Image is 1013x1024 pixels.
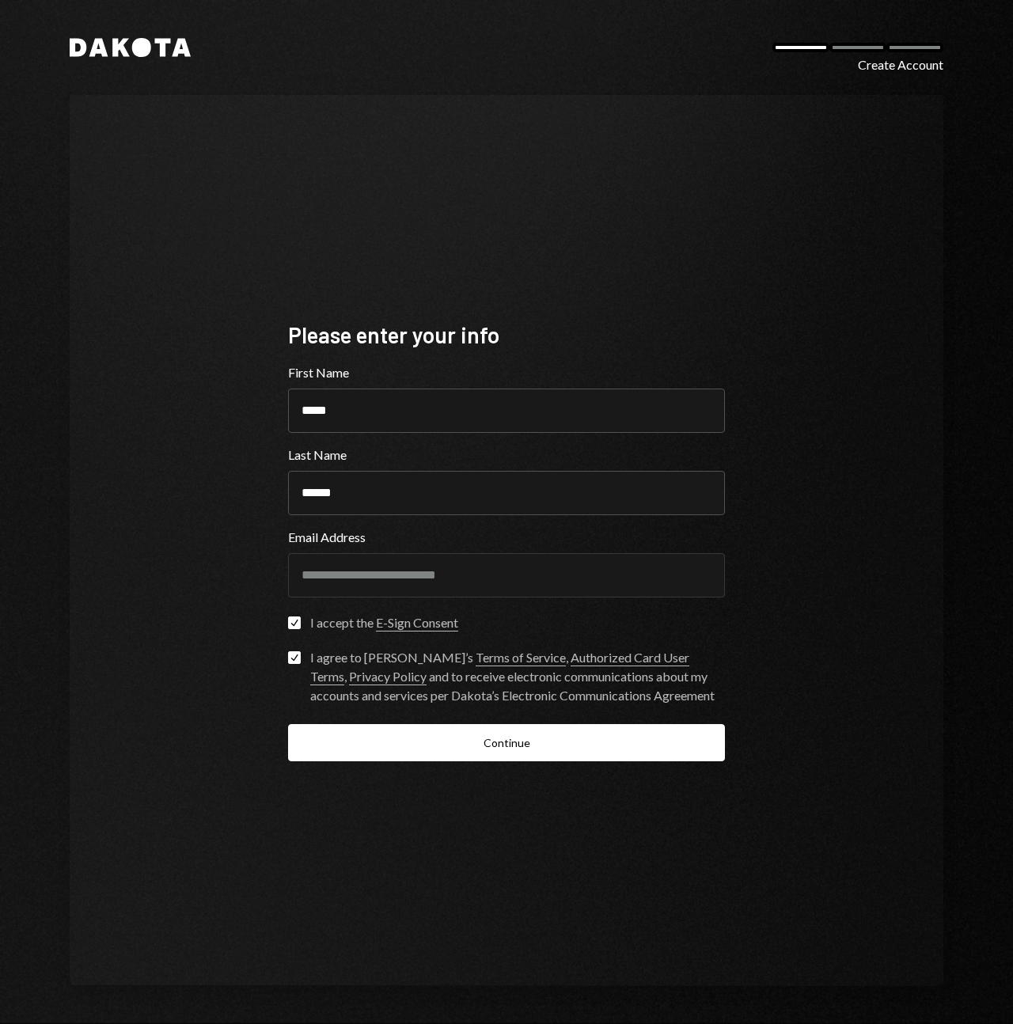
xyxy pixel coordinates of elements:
[288,616,301,629] button: I accept the E-Sign Consent
[288,528,725,547] label: Email Address
[288,651,301,664] button: I agree to [PERSON_NAME]’s Terms of Service, Authorized Card User Terms, Privacy Policy and to re...
[310,613,458,632] div: I accept the
[288,363,725,382] label: First Name
[858,55,943,74] div: Create Account
[376,615,458,631] a: E-Sign Consent
[476,650,566,666] a: Terms of Service
[288,724,725,761] button: Continue
[288,320,725,351] div: Please enter your info
[288,446,725,465] label: Last Name
[310,648,725,705] div: I agree to [PERSON_NAME]’s , , and to receive electronic communications about my accounts and ser...
[349,669,427,685] a: Privacy Policy
[310,650,689,685] a: Authorized Card User Terms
